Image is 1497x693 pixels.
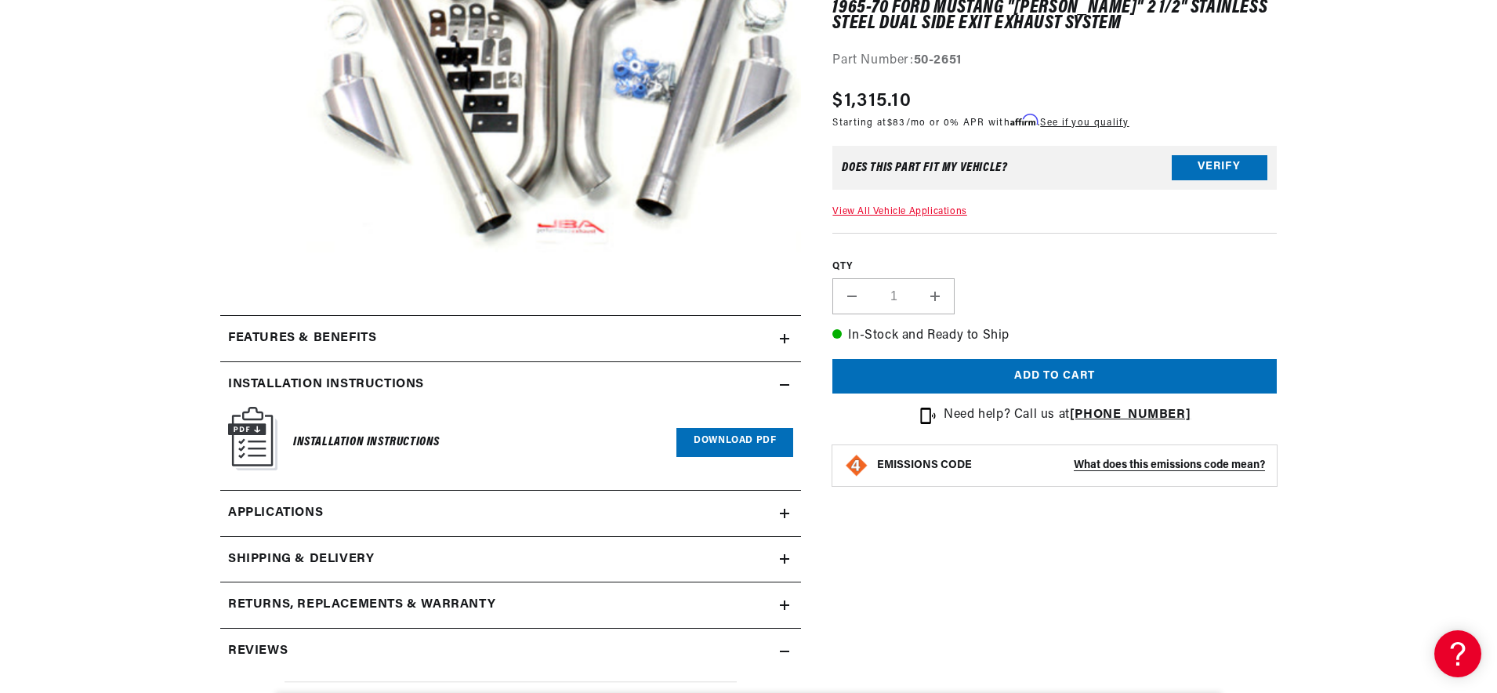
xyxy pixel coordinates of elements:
div: Does This part fit My vehicle? [842,161,1007,174]
summary: Shipping & Delivery [220,537,801,582]
strong: 50-2651 [914,54,962,67]
span: Affirm [1010,114,1038,126]
strong: What does this emissions code mean? [1074,459,1265,471]
p: In-Stock and Ready to Ship [832,326,1277,346]
button: EMISSIONS CODEWhat does this emissions code mean? [877,459,1265,473]
p: Starting at /mo or 0% APR with . [832,115,1129,130]
img: Emissions code [844,453,869,478]
h6: Installation Instructions [293,432,440,453]
a: [PHONE_NUMBER] [1070,408,1191,421]
a: View All Vehicle Applications [832,207,966,216]
summary: Reviews [220,629,801,674]
img: Instruction Manual [228,407,277,470]
summary: Features & Benefits [220,316,801,361]
p: Need help? Call us at [944,405,1191,426]
summary: Returns, Replacements & Warranty [220,582,801,628]
a: Download PDF [676,428,793,457]
span: $83 [887,118,906,128]
h2: Shipping & Delivery [228,550,374,570]
span: Applications [228,503,323,524]
button: Verify [1172,155,1267,180]
h2: Features & Benefits [228,328,376,349]
strong: EMISSIONS CODE [877,459,972,471]
a: See if you qualify - Learn more about Affirm Financing (opens in modal) [1040,118,1129,128]
span: $1,315.10 [832,87,912,115]
label: QTY [832,260,1277,274]
h2: Installation instructions [228,375,424,395]
div: Part Number: [832,51,1277,71]
h2: Reviews [228,641,288,662]
h2: Returns, Replacements & Warranty [228,595,495,615]
a: Applications [220,491,801,537]
summary: Installation instructions [220,362,801,408]
button: Add to cart [832,359,1277,394]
